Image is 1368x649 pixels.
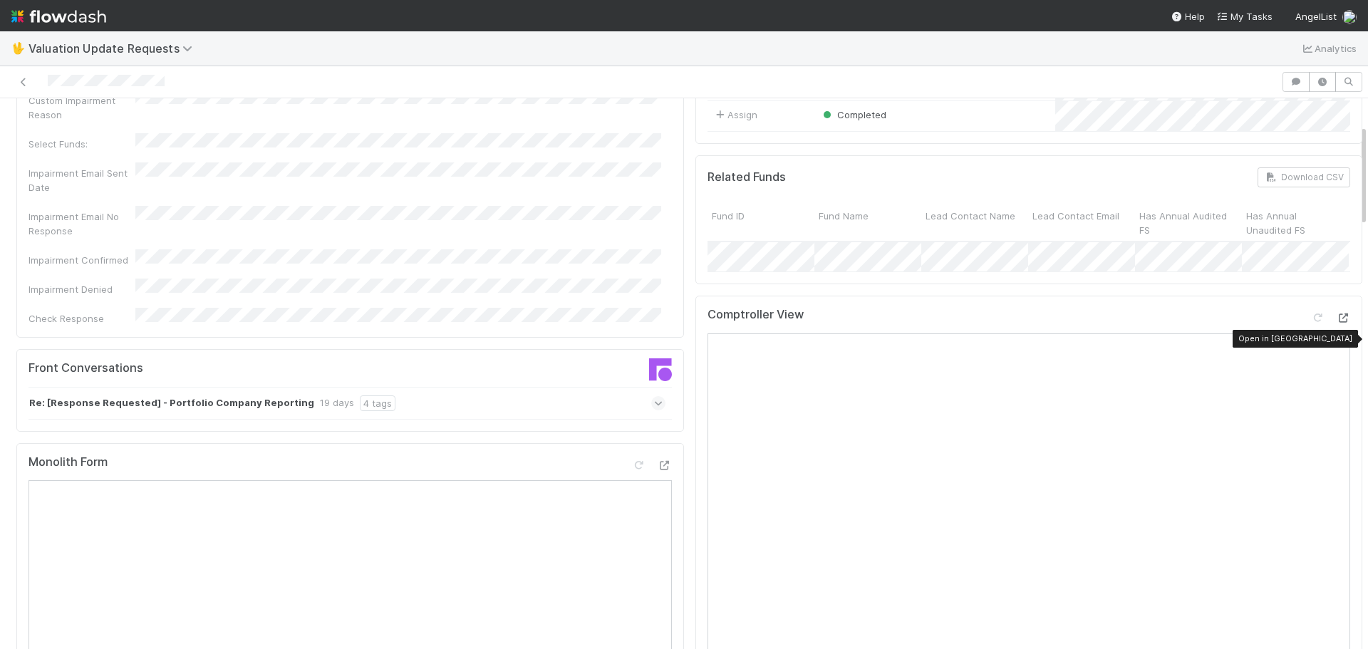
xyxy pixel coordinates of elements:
h5: Front Conversations [28,361,339,375]
div: Select Funds: [28,137,135,151]
span: Assign [713,108,757,122]
img: logo-inverted-e16ddd16eac7371096b0.svg [11,4,106,28]
h5: Related Funds [708,170,786,185]
div: Check Response [28,311,135,326]
a: My Tasks [1216,9,1273,24]
div: Completed [820,108,886,122]
div: Impairment Email Sent Date [28,166,135,194]
span: AngelList [1295,11,1337,22]
div: Has Annual Unaudited FS [1242,204,1349,241]
span: Valuation Update Requests [28,41,199,56]
div: Help [1171,9,1205,24]
h5: Comptroller View [708,308,804,322]
div: Impairment Email No Response [28,209,135,238]
img: front-logo-b4b721b83371efbadf0a.svg [649,358,672,381]
strong: Re: [Response Requested] - Portfolio Company Reporting [29,395,314,411]
span: 🖖 [11,42,26,54]
span: Completed [820,109,886,120]
div: Custom Impairment Reason [28,93,135,122]
div: Lead Contact Email [1028,204,1135,241]
div: Fund ID [708,204,814,241]
a: Analytics [1300,40,1357,57]
div: Impairment Denied [28,282,135,296]
div: 4 tags [360,395,395,411]
span: My Tasks [1216,11,1273,22]
div: Fund Name [814,204,921,241]
h5: Monolith Form [28,455,108,469]
img: avatar_9ff82f50-05c7-4c71-8fc6-9a2e070af8b5.png [1342,10,1357,24]
div: Has Annual Audited FS [1135,204,1242,241]
div: Lead Contact Name [921,204,1028,241]
div: Impairment Confirmed [28,253,135,267]
button: Download CSV [1258,167,1350,187]
div: 19 days [320,395,354,411]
